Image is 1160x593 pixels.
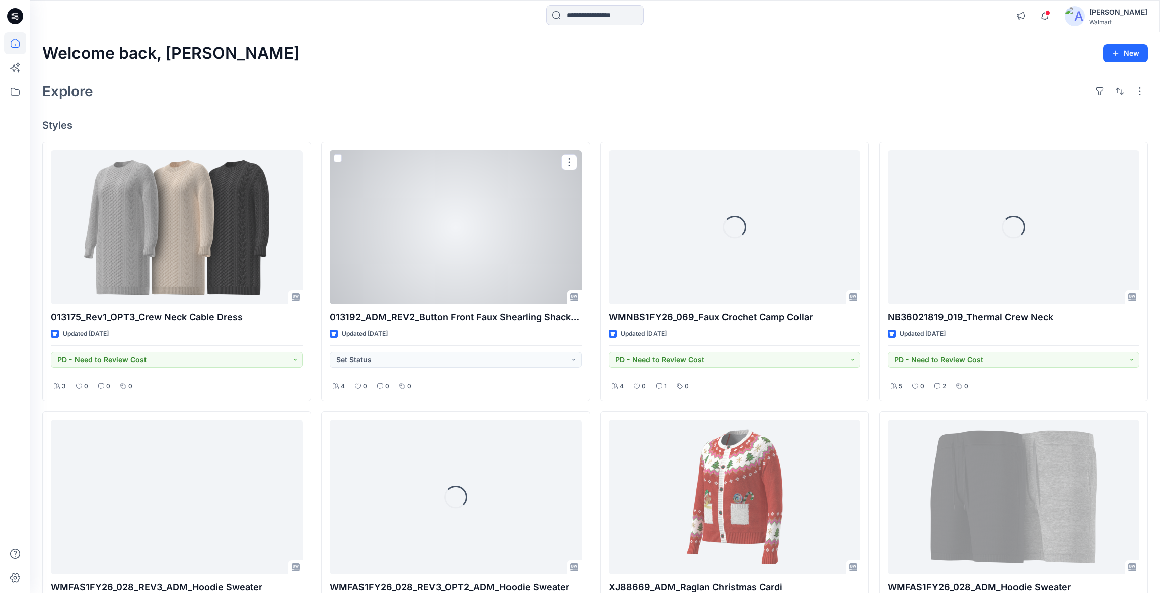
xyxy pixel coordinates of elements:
[342,328,388,339] p: Updated [DATE]
[42,83,93,99] h2: Explore
[664,381,667,392] p: 1
[900,328,946,339] p: Updated [DATE]
[84,381,88,392] p: 0
[363,381,367,392] p: 0
[128,381,132,392] p: 0
[964,381,968,392] p: 0
[899,381,902,392] p: 5
[385,381,389,392] p: 0
[942,381,946,392] p: 2
[620,381,624,392] p: 4
[1089,6,1147,18] div: [PERSON_NAME]
[106,381,110,392] p: 0
[341,381,345,392] p: 4
[51,310,303,324] p: 013175_Rev1_OPT3_Crew Neck Cable Dress
[920,381,924,392] p: 0
[888,420,1139,574] a: WMFAS1FY26_028_ADM_Hoodie Sweater
[1065,6,1085,26] img: avatar
[42,44,300,63] h2: Welcome back, [PERSON_NAME]
[642,381,646,392] p: 0
[621,328,667,339] p: Updated [DATE]
[685,381,689,392] p: 0
[609,310,860,324] p: WMNBS1FY26_069_Faux Crochet Camp Collar
[609,420,860,574] a: XJ88669_ADM_Raglan Christmas Cardi
[42,119,1148,131] h4: Styles
[62,381,66,392] p: 3
[407,381,411,392] p: 0
[888,310,1139,324] p: NB36021819_019_Thermal Crew Neck
[1089,18,1147,26] div: Walmart
[63,328,109,339] p: Updated [DATE]
[51,150,303,305] a: 013175_Rev1_OPT3_Crew Neck Cable Dress
[1103,44,1148,62] button: New
[330,310,582,324] p: 013192_ADM_REV2_Button Front Faux Shearling Shacket(2)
